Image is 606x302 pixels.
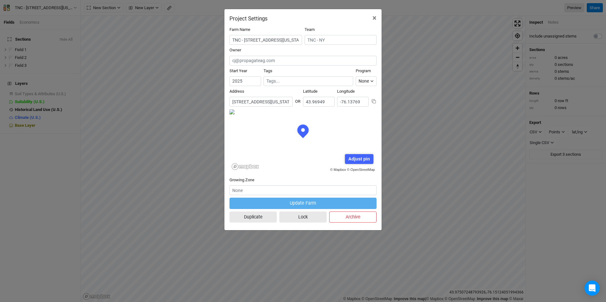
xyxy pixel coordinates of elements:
h2: Project Settings [229,15,268,22]
div: None [359,78,369,84]
input: Longitude [337,97,369,107]
div: OR [295,94,300,104]
a: Mapbox logo [231,163,259,170]
button: Archive [329,212,377,223]
input: Start Year [229,76,261,86]
div: Open Intercom Messenger [585,281,600,296]
input: Latitude [303,97,335,107]
label: Farm Name [229,27,250,32]
label: Start Year [229,68,247,74]
span: × [372,14,377,22]
input: TNC - NY [305,35,377,45]
button: Close [367,9,382,27]
label: Tags [264,68,272,74]
label: Longitude [337,89,355,94]
label: Program [356,68,371,74]
input: Project/Farm Name [229,35,302,45]
button: Update Farm [229,198,377,209]
button: Copy [371,99,377,104]
label: Latitude [303,89,318,94]
label: Team [305,27,315,32]
a: © OpenStreetMap [347,168,375,171]
label: Owner [229,47,241,53]
button: Lock [279,212,327,223]
input: cj@propagateag.com [229,56,377,66]
label: Growing Zone [229,177,254,183]
a: © Mapbox [330,168,346,171]
input: Tags... [266,78,350,84]
input: None [229,185,377,195]
label: Address [229,89,244,94]
button: None [356,76,377,86]
button: Duplicate [229,212,277,223]
input: Address (123 James St...) [229,97,293,107]
div: Adjust pin [345,154,373,164]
